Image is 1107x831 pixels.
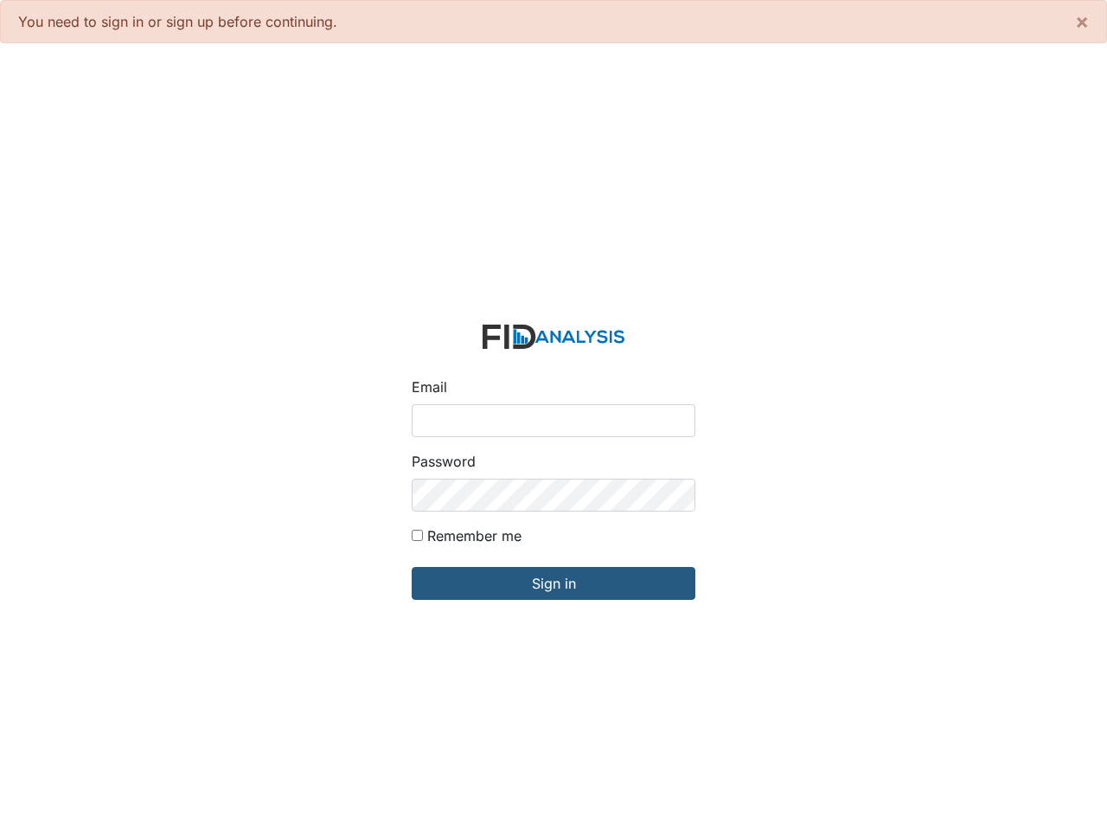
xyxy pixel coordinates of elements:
label: Email [412,377,447,397]
span: × [1075,9,1089,34]
label: Password [412,451,476,472]
button: × [1058,1,1106,42]
input: Sign in [412,567,695,600]
label: Remember me [427,525,522,546]
img: logo-2fc8c6e3336f68795322cb6e9a2b9007179b544421de10c17bdaae8622450297.svg [483,325,624,350]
